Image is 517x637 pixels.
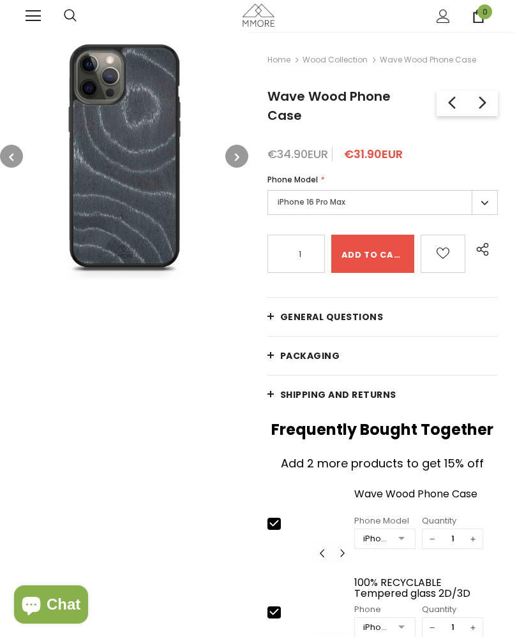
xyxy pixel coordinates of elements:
img: MMORE Cases [243,4,274,26]
a: Wave Wood Phone Case [354,488,498,511]
span: + [463,529,483,548]
span: PACKAGING [280,349,340,362]
a: General Questions [267,298,498,336]
span: Shipping and returns [280,388,396,401]
input: Add to cart [331,235,414,273]
span: €34.90EUR [267,146,328,162]
a: 0 [472,10,485,23]
a: PACKAGING [267,337,498,375]
span: Wave Wood Phone Case [267,87,391,124]
span: Phone Model [267,174,318,185]
a: Shipping and returns [267,376,498,414]
span: − [423,529,442,548]
label: iPhone 16 Pro Max [267,190,498,215]
span: €31.90EUR [344,146,403,162]
div: Phone Model [354,515,416,527]
a: Wood Collection [303,54,368,65]
div: iPhone 15 Pro Max [363,532,389,545]
span: General Questions [280,311,384,323]
a: Home [267,52,290,68]
inbox-online-store-chat: Shopify online store chat [10,585,92,627]
span: 0 [477,4,492,19]
span: Wave Wood Phone Case [380,52,476,68]
h2: Frequently Bought Together [267,420,498,439]
div: Add 2 more products to get 15% off [267,455,498,472]
div: Quantity [422,515,483,527]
